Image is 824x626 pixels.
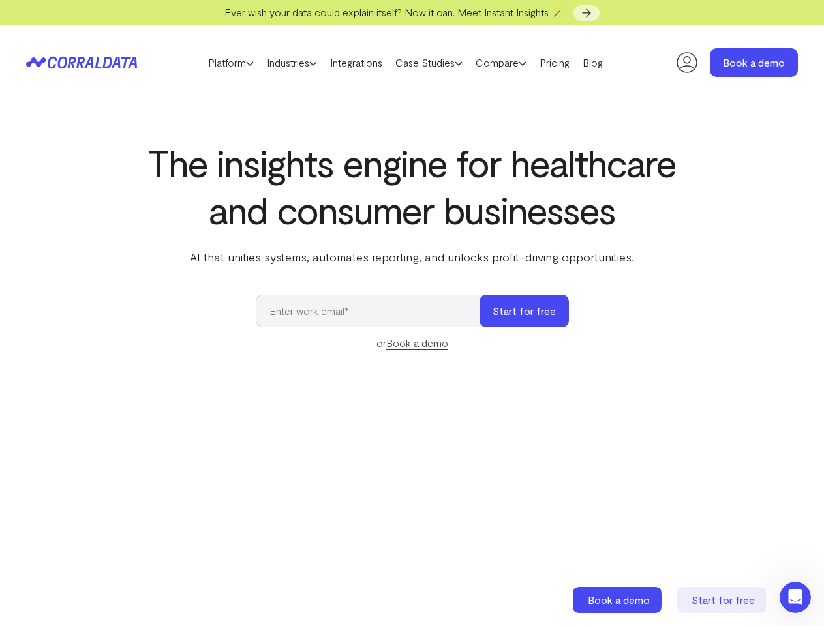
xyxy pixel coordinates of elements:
a: Pricing [533,53,576,72]
a: Compare [469,53,533,72]
a: Platform [202,53,260,72]
a: Case Studies [389,53,469,72]
span: Ever wish your data could explain itself? Now it can. Meet Instant Insights 🪄 [224,6,564,18]
a: Industries [260,53,324,72]
button: Start for free [480,295,569,327]
a: Book a demo [573,587,664,613]
span: Start for free [692,593,755,606]
p: AI that unifies systems, automates reporting, and unlocks profit-driving opportunities. [146,248,679,265]
a: Integrations [324,53,389,72]
input: Enter work email* [256,295,493,327]
a: Blog [576,53,609,72]
span: Book a demo [588,593,650,606]
a: Start for free [677,587,769,613]
h1: The insights engine for healthcare and consumer businesses [146,139,679,233]
iframe: Intercom live chat [780,582,811,613]
a: Book a demo [386,336,448,350]
div: or [256,335,569,351]
a: Book a demo [710,48,798,77]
